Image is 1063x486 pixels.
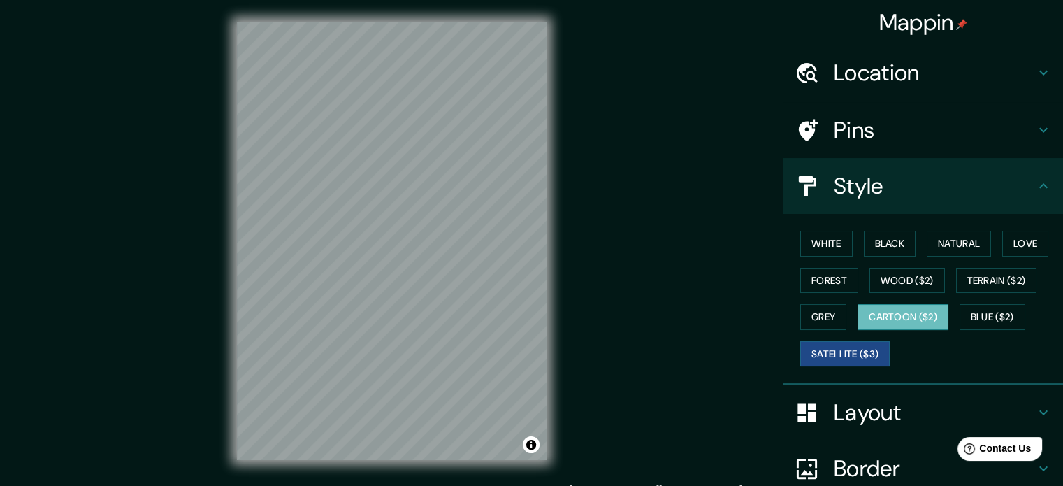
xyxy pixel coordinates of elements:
[800,231,853,257] button: White
[858,304,948,330] button: Cartoon ($2)
[783,385,1063,441] div: Layout
[834,172,1035,200] h4: Style
[800,268,858,294] button: Forest
[800,341,890,367] button: Satellite ($3)
[1002,231,1048,257] button: Love
[834,116,1035,144] h4: Pins
[783,158,1063,214] div: Style
[237,22,547,460] canvas: Map
[869,268,945,294] button: Wood ($2)
[800,304,846,330] button: Grey
[834,59,1035,87] h4: Location
[834,399,1035,427] h4: Layout
[956,268,1037,294] button: Terrain ($2)
[956,19,967,30] img: pin-icon.png
[927,231,991,257] button: Natural
[834,455,1035,483] h4: Border
[523,436,540,453] button: Toggle attribution
[960,304,1025,330] button: Blue ($2)
[783,102,1063,158] div: Pins
[939,431,1048,471] iframe: Help widget launcher
[864,231,916,257] button: Black
[879,8,968,36] h4: Mappin
[783,45,1063,101] div: Location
